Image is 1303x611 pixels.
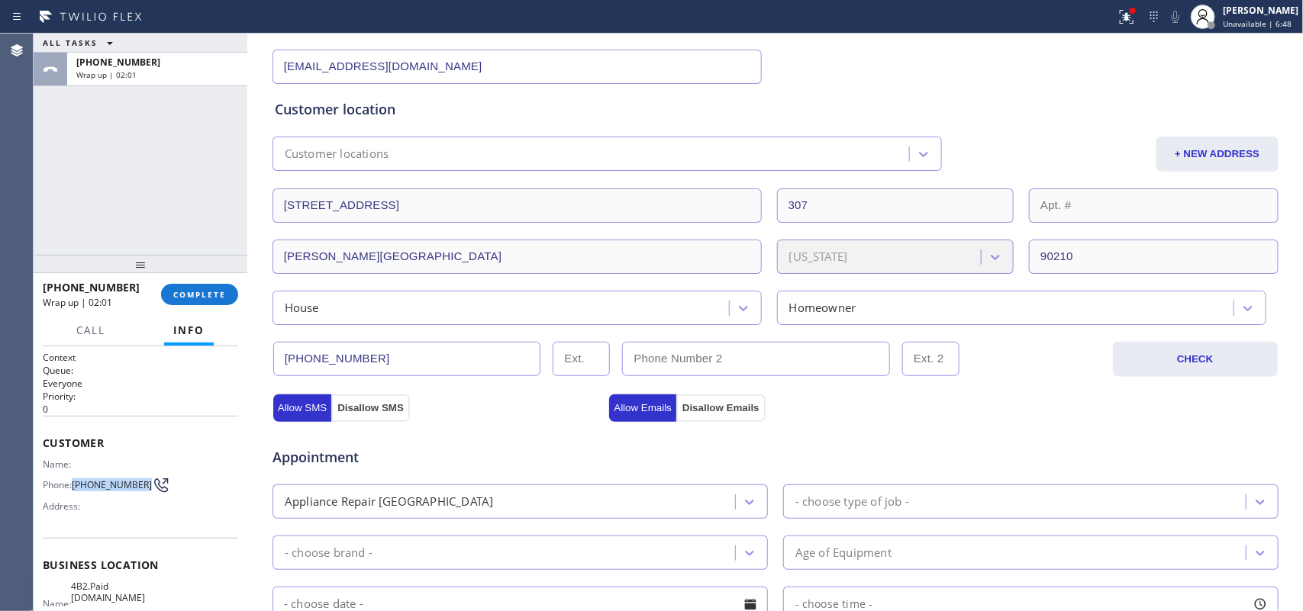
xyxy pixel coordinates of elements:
span: Business location [43,558,238,572]
span: Wrap up | 02:01 [76,69,137,80]
div: - choose type of job - [795,493,909,510]
span: Call [76,323,105,337]
button: Mute [1165,6,1186,27]
div: Age of Equipment [795,544,892,561]
span: Name: [43,458,83,470]
span: Wrap up | 02:01 [43,296,112,309]
p: 0 [43,403,238,416]
button: ALL TASKS [34,34,128,52]
h2: Queue: [43,364,238,377]
input: Ext. 2 [902,342,960,376]
div: [PERSON_NAME] [1223,4,1298,17]
span: [PHONE_NUMBER] [43,280,140,294]
span: ALL TASKS [43,37,98,48]
span: - choose time - [795,597,873,611]
input: City [273,240,762,274]
button: Info [164,316,214,346]
span: Info [173,323,205,337]
span: [PHONE_NUMBER] [72,479,152,490]
h1: Context [43,351,238,364]
button: Call [67,316,114,346]
input: Email [273,50,762,84]
input: Ext. [553,342,610,376]
span: Phone: [43,479,72,490]
button: COMPLETE [161,284,238,305]
span: [PHONE_NUMBER] [76,56,160,69]
button: Disallow Emails [676,394,766,422]
div: Homeowner [789,299,856,317]
div: Customer location [275,99,1276,120]
button: Allow SMS [273,394,331,422]
input: Address [273,188,762,223]
div: House [285,299,319,317]
input: Street # [777,188,1014,223]
div: Appliance Repair [GEOGRAPHIC_DATA] [285,493,494,510]
input: Phone Number 2 [622,342,890,376]
span: Unavailable | 6:48 [1223,18,1292,29]
span: COMPLETE [173,289,226,300]
input: Apt. # [1029,188,1279,223]
input: Phone Number [273,342,541,376]
span: Customer [43,436,238,450]
button: Allow Emails [609,394,676,422]
span: Address: [43,500,83,512]
div: - choose brand - [285,544,373,561]
div: Customer locations [285,145,389,162]
span: Appointment [273,447,606,468]
button: Disallow SMS [331,394,410,422]
button: + NEW ADDRESS [1156,137,1279,172]
button: CHECK [1113,342,1278,377]
p: Everyone [43,377,238,390]
span: Name: [43,598,71,609]
h2: Priority: [43,390,238,403]
input: ZIP [1029,240,1279,274]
